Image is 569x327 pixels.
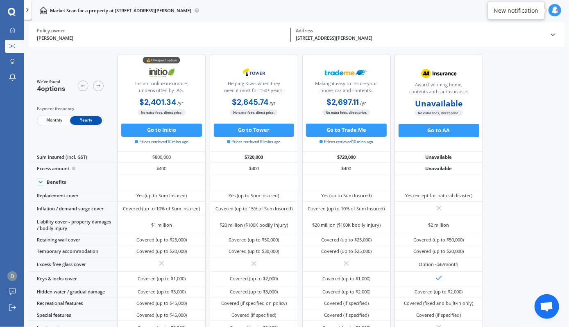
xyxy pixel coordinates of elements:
[415,110,463,116] span: No extra fees, direct price.
[136,248,187,255] div: Covered (up to $20,000)
[325,64,368,81] img: Trademe.webp
[215,80,292,97] div: Helping Kiwis when they need it most for 150+ years.
[29,246,117,257] div: Temporary accommodation
[394,163,483,174] div: Unavailable
[229,248,279,255] div: Covered (up to $30,000)
[229,192,279,199] div: Yes (up to Sum Insured)
[37,106,104,112] div: Payment frequency
[414,237,464,243] div: Covered (up to $50,000)
[417,65,460,82] img: AA.webp
[360,100,366,106] span: / yr
[231,312,276,318] div: Covered (if specified)
[322,109,370,115] span: No extra fees, direct price.
[227,139,281,145] span: Prices retrieved 10 mins ago
[135,139,188,145] span: Prices retrieved 10 mins ago
[37,84,66,93] span: 4 options
[417,312,461,318] div: Covered (if specified)
[29,257,117,272] div: Excess-free glass cover
[229,237,279,243] div: Covered (up to $50,000)
[123,205,200,212] div: Covered (up to 10% of Sum Insured)
[29,163,117,174] div: Excess amount
[270,100,276,106] span: / yr
[29,216,117,234] div: Liability cover - property damages / bodily injury
[230,109,278,115] span: No extra fees, direct price.
[47,179,66,185] div: Benefits
[399,124,479,137] button: Go to AA
[414,248,464,255] div: Covered (up to $20,000)
[117,151,206,163] div: $800,000
[29,190,117,202] div: Replacement cover
[296,28,544,34] div: Address
[29,234,117,246] div: Retaining wall cover
[415,289,463,295] div: Covered (up to $2,000)
[37,79,66,85] span: We've found
[321,248,372,255] div: Covered (up to $25,000)
[321,192,372,199] div: Yes (up to Sum Insured)
[123,80,200,97] div: Instant online insurance; underwritten by IAG.
[322,289,370,295] div: Covered (up to $2,000)
[535,294,559,319] a: Open chat
[324,300,369,307] div: Covered (if specified)
[428,222,449,228] div: $2 million
[221,300,287,307] div: Covered (if specified on policy)
[29,202,117,216] div: Inflation / demand surge cover
[7,271,17,281] img: ACg8ocLqclqZzriWmB0Hw0D2STLf6G0krCVLEsu4IGkEjJxSc3HzXQ=s96-c
[37,35,285,42] div: [PERSON_NAME]
[308,80,385,97] div: Making it easy to insure your home, car and contents.
[312,222,381,228] div: $20 million ($100K bodily injury)
[400,81,477,98] div: Award-winning home, contents and car insurance.
[121,124,202,137] button: Go to Initio
[230,275,278,282] div: Covered (up to $2,000)
[419,261,459,268] div: Option <$6/month
[405,192,472,199] div: Yes (except for natural disaster)
[232,64,276,81] img: Tower.webp
[138,289,186,295] div: Covered (up to $3,000)
[215,205,292,212] div: Covered (up to 15% of Sum Insured)
[220,222,288,228] div: $20 million ($100K bodily injury)
[302,151,391,163] div: $720,000
[308,205,385,212] div: Covered (up to 10% of Sum Insured)
[404,300,474,307] div: Covered (fixed and built-in only)
[326,97,359,107] b: $2,697.11
[140,64,184,81] img: Initio.webp
[296,35,544,42] div: [STREET_ADDRESS][PERSON_NAME]
[230,289,278,295] div: Covered (up to $3,000)
[210,151,298,163] div: $720,000
[70,116,102,125] span: Yearly
[136,312,187,318] div: Covered (up to $45,000)
[232,97,268,107] b: $2,645.74
[29,272,117,286] div: Keys & locks cover
[138,109,186,115] span: No extra fees, direct price.
[39,7,47,14] img: home-and-contents.b802091223b8502ef2dd.svg
[139,97,176,107] b: $2,401.34
[324,312,369,318] div: Covered (if specified)
[29,151,117,163] div: Sum insured (incl. GST)
[302,163,391,174] div: $400
[29,309,117,321] div: Special features
[136,237,187,243] div: Covered (up to $25,000)
[210,163,298,174] div: $400
[143,57,180,63] div: 💰 Cheapest option
[320,139,373,145] span: Prices retrieved 10 mins ago
[306,124,387,137] button: Go to Trade Me
[322,275,370,282] div: Covered (up to $1,000)
[136,300,187,307] div: Covered (up to $45,000)
[177,100,184,106] span: / yr
[214,124,295,137] button: Go to Tower
[37,28,285,34] div: Policy owner
[38,116,70,125] span: Monthly
[415,100,462,107] b: Unavailable
[117,163,206,174] div: $400
[136,192,187,199] div: Yes (up to Sum Insured)
[138,275,186,282] div: Covered (up to $1,000)
[394,151,483,163] div: Unavailable
[494,6,539,14] div: New notification
[29,298,117,309] div: Recreational features
[29,286,117,298] div: Hidden water / gradual damage
[151,222,172,228] div: $1 million
[50,7,192,14] p: Market Scan for a property at [STREET_ADDRESS][PERSON_NAME]
[321,237,372,243] div: Covered (up to $25,000)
